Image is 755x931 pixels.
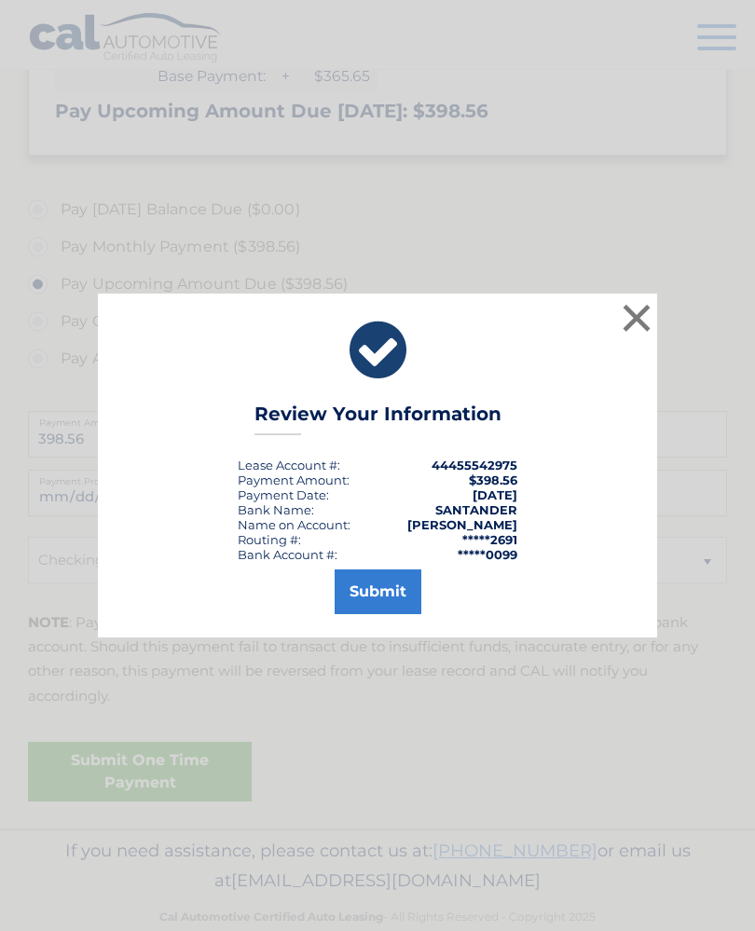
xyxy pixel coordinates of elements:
[238,517,350,532] div: Name on Account:
[473,487,517,502] span: [DATE]
[335,569,421,614] button: Submit
[254,403,501,435] h3: Review Your Information
[238,532,301,547] div: Routing #:
[238,487,329,502] div: :
[238,458,340,472] div: Lease Account #:
[618,299,655,336] button: ×
[238,502,314,517] div: Bank Name:
[407,517,517,532] strong: [PERSON_NAME]
[238,547,337,562] div: Bank Account #:
[469,472,517,487] span: $398.56
[435,502,517,517] strong: SANTANDER
[432,458,517,472] strong: 44455542975
[238,487,326,502] span: Payment Date
[238,472,350,487] div: Payment Amount:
